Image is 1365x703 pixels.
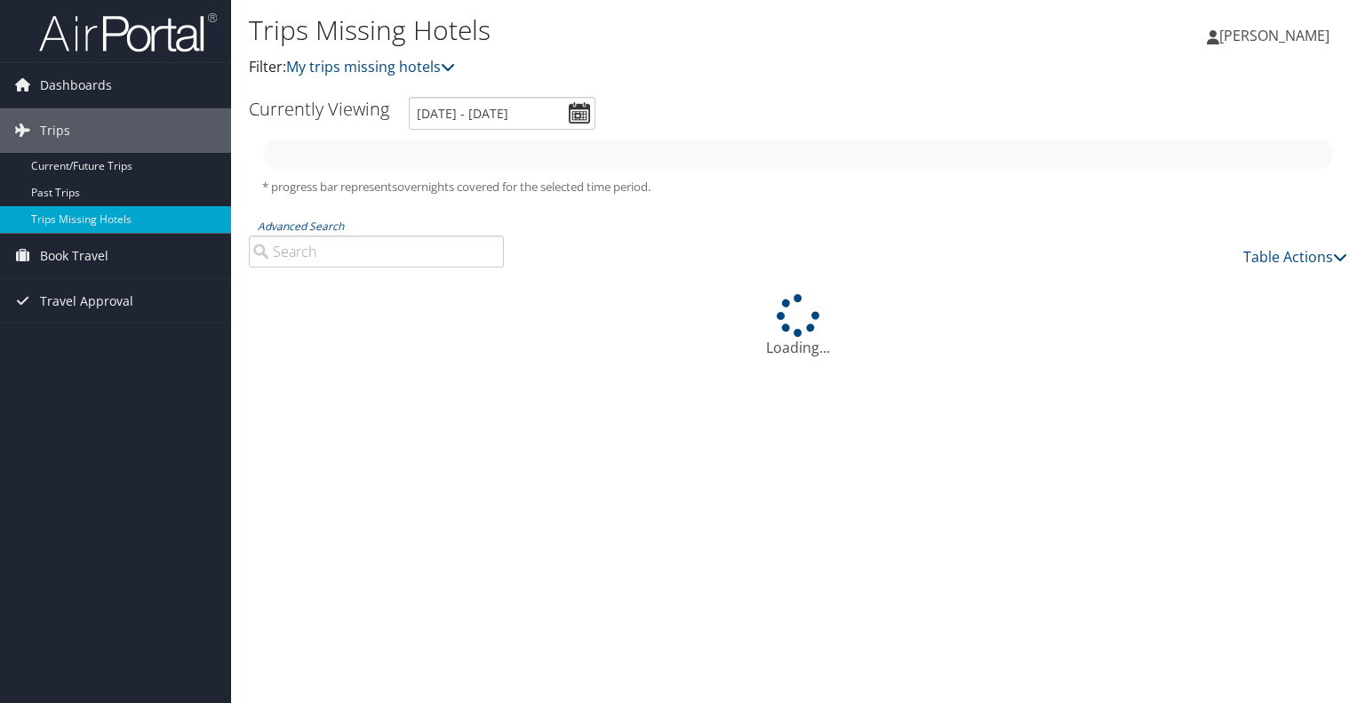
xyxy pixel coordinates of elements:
[1219,26,1329,45] span: [PERSON_NAME]
[249,294,1347,358] div: Loading...
[1243,247,1347,267] a: Table Actions
[1207,9,1347,62] a: [PERSON_NAME]
[249,12,981,49] h1: Trips Missing Hotels
[249,236,504,268] input: Advanced Search
[262,179,1334,196] h5: * progress bar represents overnights covered for the selected time period.
[40,108,70,153] span: Trips
[409,97,595,130] input: [DATE] - [DATE]
[286,57,455,76] a: My trips missing hotels
[40,234,108,278] span: Book Travel
[249,97,389,121] h3: Currently Viewing
[39,12,217,53] img: airportal-logo.png
[249,56,981,79] p: Filter:
[40,279,133,324] span: Travel Approval
[40,63,112,108] span: Dashboards
[258,219,344,234] a: Advanced Search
